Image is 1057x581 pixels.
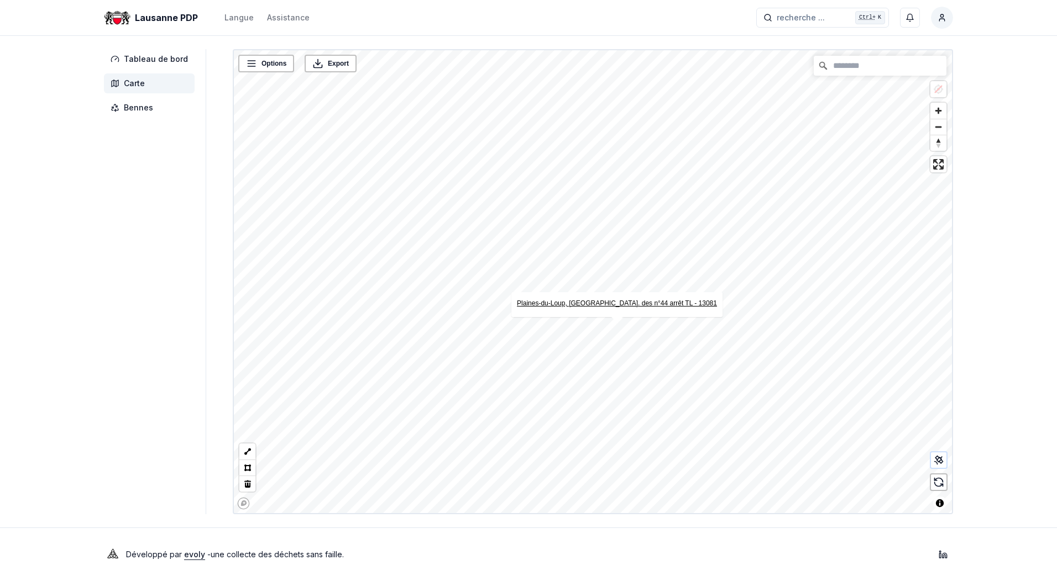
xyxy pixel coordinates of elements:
[261,58,286,69] span: Options
[930,103,946,119] button: Zoom in
[104,4,130,31] img: Lausanne PDP Logo
[224,11,254,24] button: Langue
[517,299,717,307] a: Plaines-du-Loup, [GEOGRAPHIC_DATA]. des n°44 arrêt TL - 13081
[930,81,946,97] button: Location not available
[933,497,946,510] button: Toggle attribution
[124,102,153,113] span: Bennes
[126,547,344,562] p: Développé par - une collecte des déchets sans faille .
[237,497,250,510] a: Mapbox logo
[930,119,946,135] button: Zoom out
[814,56,946,76] input: Chercher
[184,550,205,559] a: evoly
[239,459,255,476] button: Polygon tool (p)
[104,546,122,563] img: Evoly Logo
[756,8,889,28] button: recherche ...Ctrl+K
[104,49,199,69] a: Tableau de bord
[267,11,310,24] a: Assistance
[930,135,946,151] button: Reset bearing to north
[234,50,959,515] canvas: Map
[930,156,946,172] button: Enter fullscreen
[124,54,188,65] span: Tableau de bord
[135,11,198,24] span: Lausanne PDP
[239,476,255,492] button: Delete
[124,78,145,89] span: Carte
[104,73,199,93] a: Carte
[104,98,199,118] a: Bennes
[224,12,254,23] div: Langue
[777,12,825,23] span: recherche ...
[104,11,202,24] a: Lausanne PDP
[328,58,349,69] span: Export
[239,443,255,459] button: LineString tool (l)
